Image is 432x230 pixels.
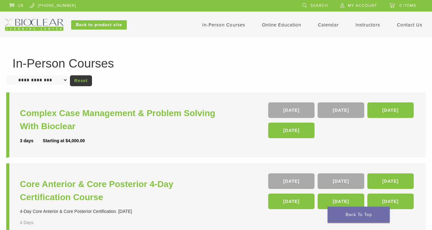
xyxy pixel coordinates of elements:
img: Bioclear [5,19,63,31]
span: 0 items [399,3,416,8]
a: [DATE] [367,173,414,189]
a: Complex Case Management & Problem Solving With Bioclear [20,107,218,133]
a: [DATE] [318,194,364,209]
div: Starting at $4,000.00 [43,138,85,144]
a: Back to product site [71,20,127,30]
a: [DATE] [367,194,414,209]
div: 4 Days [20,219,49,226]
div: , , , , , [268,173,415,212]
div: , , , [268,102,415,141]
a: [DATE] [268,102,315,118]
a: [DATE] [268,123,315,138]
a: Instructors [356,22,380,28]
div: 4-Day Core Anterior & Core Posterior Certification. [DATE] [20,208,218,215]
a: [DATE] [268,173,315,189]
a: In-Person Courses [202,22,245,28]
div: 3 days [20,138,43,144]
h1: In-Person Courses [12,57,420,69]
a: Back To Top [328,207,390,223]
a: Contact Us [397,22,422,28]
span: My Account [348,3,377,8]
a: Reset [70,75,92,86]
a: Calendar [318,22,339,28]
a: [DATE] [367,102,414,118]
a: [DATE] [268,194,315,209]
a: Core Anterior & Core Posterior 4-Day Certification Course [20,178,218,204]
span: Search [310,3,328,8]
a: [DATE] [318,102,364,118]
a: Online Education [262,22,301,28]
a: [DATE] [318,173,364,189]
